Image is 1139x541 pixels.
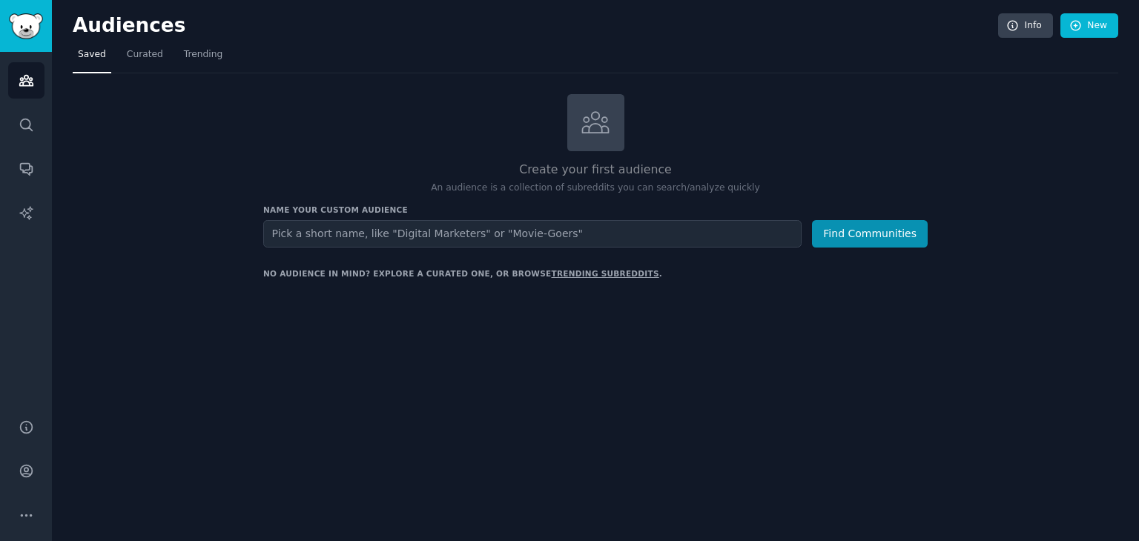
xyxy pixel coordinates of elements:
[263,220,802,248] input: Pick a short name, like "Digital Marketers" or "Movie-Goers"
[78,48,106,62] span: Saved
[9,13,43,39] img: GummySearch logo
[179,43,228,73] a: Trending
[122,43,168,73] a: Curated
[263,161,928,179] h2: Create your first audience
[73,43,111,73] a: Saved
[998,13,1053,39] a: Info
[127,48,163,62] span: Curated
[263,205,928,215] h3: Name your custom audience
[1060,13,1118,39] a: New
[263,268,662,279] div: No audience in mind? Explore a curated one, or browse .
[73,14,998,38] h2: Audiences
[263,182,928,195] p: An audience is a collection of subreddits you can search/analyze quickly
[184,48,222,62] span: Trending
[812,220,928,248] button: Find Communities
[551,269,658,278] a: trending subreddits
